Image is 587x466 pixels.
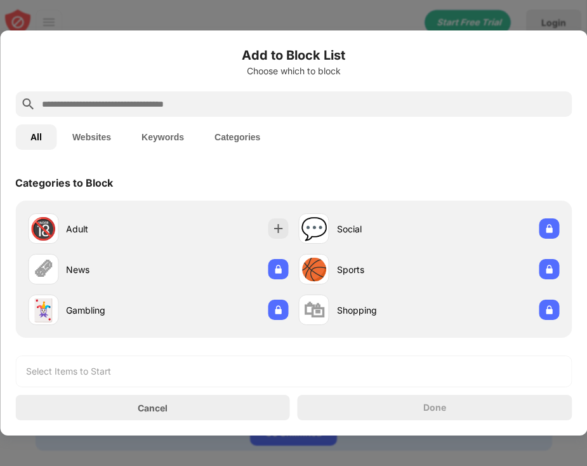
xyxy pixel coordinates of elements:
[66,263,158,276] div: News
[337,263,429,276] div: Sports
[66,222,158,236] div: Adult
[26,365,111,378] div: Select Items to Start
[57,124,126,150] button: Websites
[15,124,57,150] button: All
[301,256,327,283] div: 🏀
[337,222,429,236] div: Social
[423,403,446,413] div: Done
[15,176,113,189] div: Categories to Block
[303,297,325,323] div: 🛍
[199,124,275,150] button: Categories
[126,124,199,150] button: Keywords
[30,297,56,323] div: 🃏
[301,216,327,242] div: 💬
[20,97,36,112] img: search.svg
[32,256,54,283] div: 🗞
[15,66,572,76] div: Choose which to block
[337,303,429,317] div: Shopping
[66,303,158,317] div: Gambling
[30,216,56,242] div: 🔞
[15,46,572,65] h6: Add to Block List
[138,403,168,413] div: Cancel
